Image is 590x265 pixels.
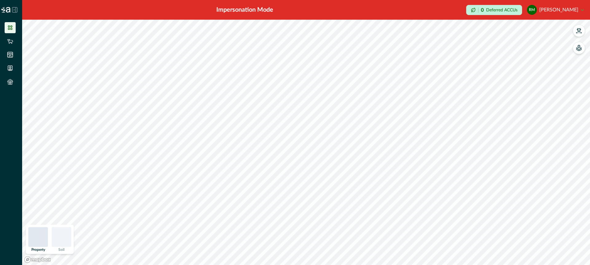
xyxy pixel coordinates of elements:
[481,8,484,13] p: 0
[22,20,590,265] canvas: Map
[486,8,517,12] p: Deferred ACCUs
[216,5,273,14] div: Impersonation Mode
[31,248,45,251] p: Property
[1,7,10,13] img: Logo
[527,2,584,17] button: Rodney McIntyre[PERSON_NAME]
[24,256,51,263] a: Mapbox logo
[58,248,65,251] p: Soil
